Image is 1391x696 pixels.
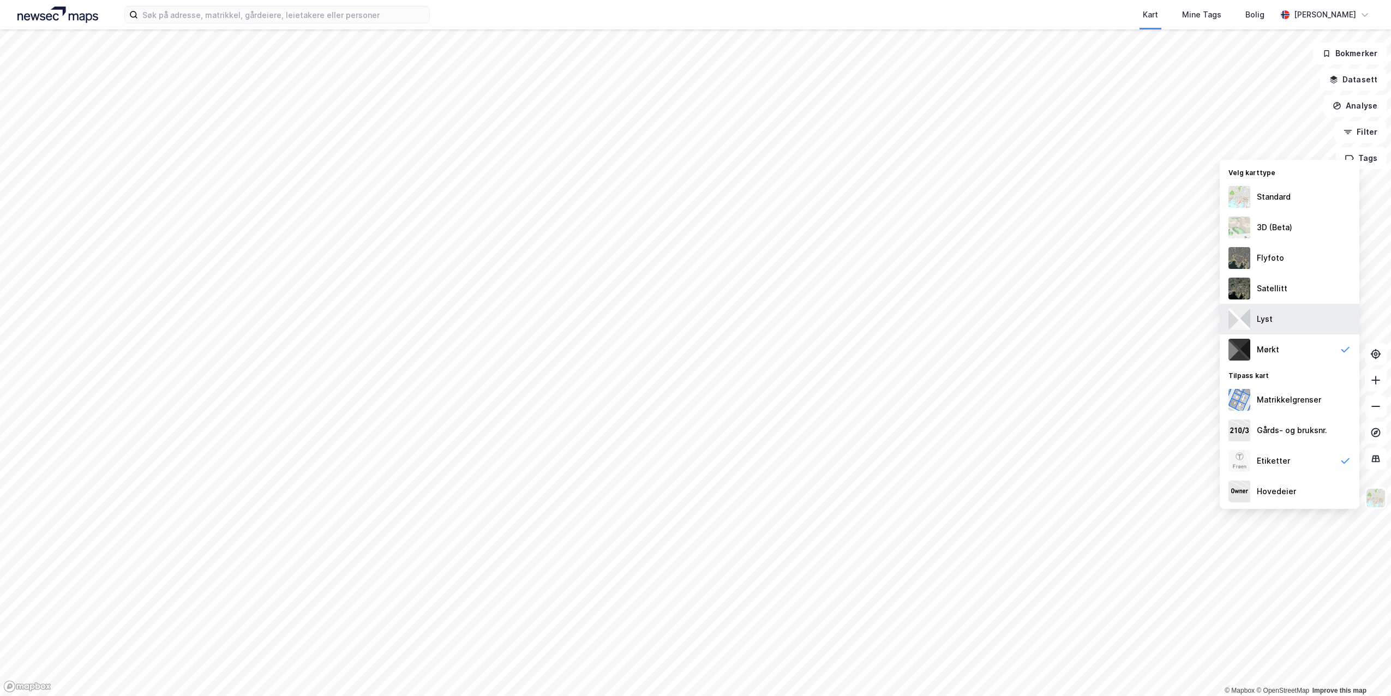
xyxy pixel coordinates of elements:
a: OpenStreetMap [1256,687,1309,694]
a: Mapbox homepage [3,680,51,693]
a: Improve this map [1312,687,1366,694]
div: Kart [1143,8,1158,21]
a: Mapbox [1225,687,1255,694]
div: Lyst [1257,313,1273,326]
div: Satellitt [1257,282,1287,295]
div: [PERSON_NAME] [1294,8,1356,21]
img: cadastreBorders.cfe08de4b5ddd52a10de.jpeg [1228,389,1250,411]
button: Analyse [1323,95,1387,117]
div: Etiketter [1257,454,1290,467]
div: Matrikkelgrenser [1257,393,1321,406]
img: majorOwner.b5e170eddb5c04bfeeff.jpeg [1228,481,1250,502]
button: Bokmerker [1313,43,1387,64]
div: 3D (Beta) [1257,221,1292,234]
input: Søk på adresse, matrikkel, gårdeiere, leietakere eller personer [138,7,429,23]
button: Filter [1334,121,1387,143]
div: Bolig [1245,8,1264,21]
img: Z [1228,186,1250,208]
div: Tilpass kart [1220,365,1359,385]
div: Flyfoto [1257,251,1284,265]
img: 9k= [1228,278,1250,299]
img: Z [1228,247,1250,269]
img: nCdM7BzjoCAAAAAElFTkSuQmCC [1228,339,1250,361]
img: logo.a4113a55bc3d86da70a041830d287a7e.svg [17,7,98,23]
img: luj3wr1y2y3+OchiMxRmMxRlscgabnMEmZ7DJGWxyBpucwSZnsMkZbHIGm5zBJmewyRlscgabnMEmZ7DJGWxyBpucwSZnsMkZ... [1228,308,1250,330]
iframe: Chat Widget [1336,644,1391,696]
img: Z [1228,450,1250,472]
div: Mørkt [1257,343,1279,356]
div: Standard [1257,190,1291,203]
img: cadastreKeys.547ab17ec502f5a4ef2b.jpeg [1228,419,1250,441]
div: Mine Tags [1182,8,1221,21]
div: Hovedeier [1257,485,1296,498]
div: Velg karttype [1220,162,1359,182]
img: Z [1365,488,1386,508]
div: Gårds- og bruksnr. [1257,424,1327,437]
button: Datasett [1320,69,1387,91]
button: Tags [1336,147,1387,169]
img: Z [1228,217,1250,238]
